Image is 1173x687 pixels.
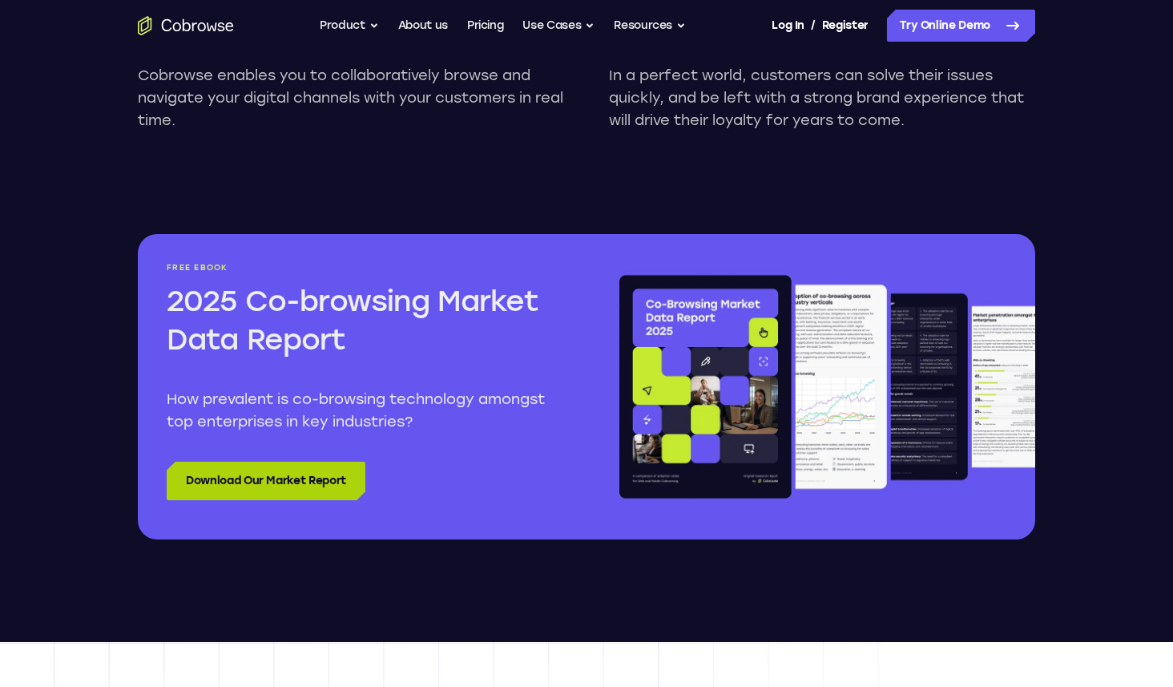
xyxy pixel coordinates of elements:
img: Co-browsing market overview report book pages [615,263,1035,511]
a: Log In [772,10,804,42]
a: Download Our Market Report [167,462,365,500]
button: Use Cases [522,10,595,42]
button: Product [320,10,379,42]
p: Cobrowse enables you to collaboratively browse and navigate your digital channels with your custo... [138,64,564,131]
span: / [811,16,816,35]
a: About us [398,10,448,42]
p: Free ebook [167,263,558,273]
a: Pricing [467,10,504,42]
a: Go to the home page [138,16,234,35]
p: In a perfect world, customers can solve their issues quickly, and be left with a strong brand exp... [609,64,1035,131]
a: Try Online Demo [887,10,1035,42]
p: How prevalent is co-browsing technology amongst top enterprises in key industries? [167,388,558,433]
h2: 2025 Co-browsing Market Data Report [167,282,558,359]
a: Register [822,10,869,42]
button: Resources [614,10,686,42]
